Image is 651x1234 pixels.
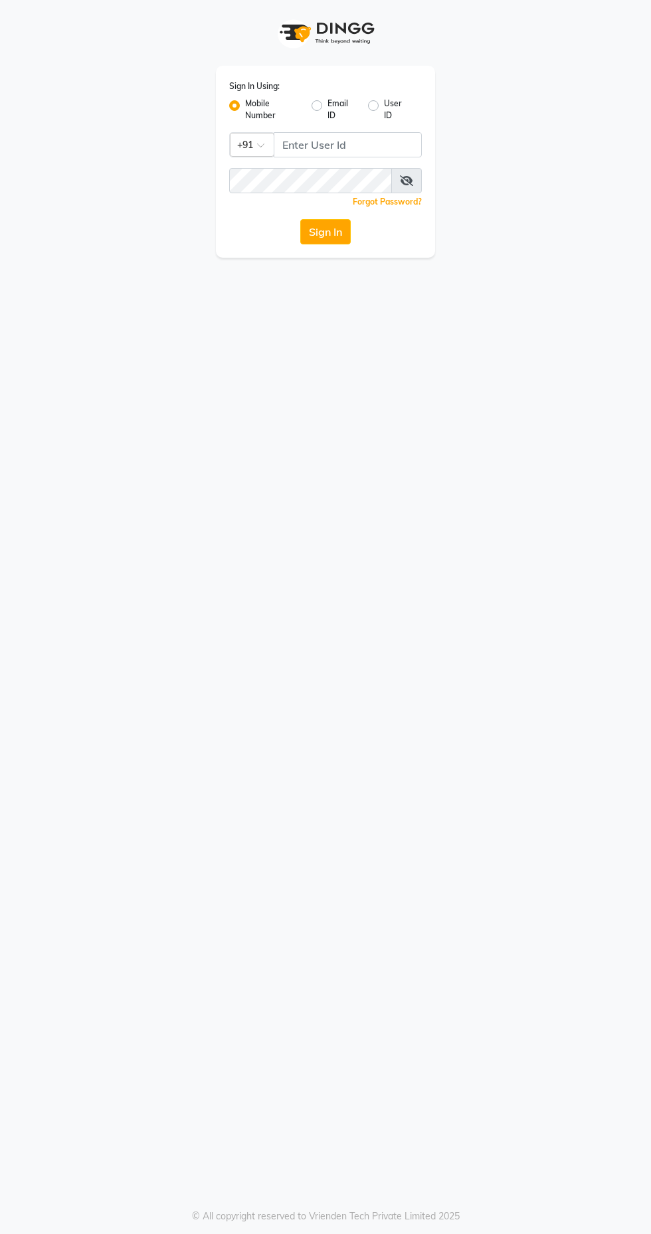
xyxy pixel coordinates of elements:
a: Forgot Password? [353,197,422,207]
label: User ID [384,98,411,122]
img: logo1.svg [272,13,379,52]
input: Username [229,168,392,193]
label: Email ID [327,98,357,122]
input: Username [274,132,422,157]
label: Sign In Using: [229,80,280,92]
label: Mobile Number [245,98,301,122]
button: Sign In [300,219,351,244]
